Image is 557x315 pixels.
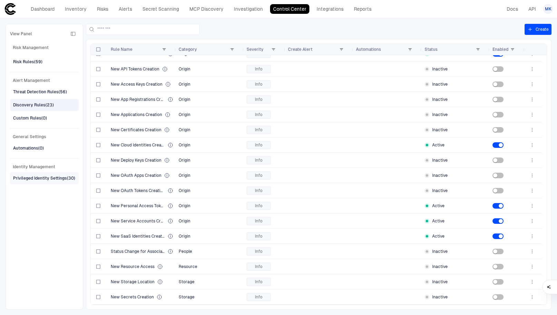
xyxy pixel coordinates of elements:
a: Dashboard [28,4,58,14]
span: New Service Accounts Creation [111,218,165,224]
span: Origin [179,234,190,239]
span: Inactive [432,249,448,254]
a: Control Center [270,4,309,14]
span: Origin [179,143,190,147]
span: Inactive [432,82,448,87]
span: Origin [179,203,190,208]
a: Risks [94,4,111,14]
span: Storage [179,295,195,299]
span: Info [255,157,262,163]
a: Inventory [62,4,90,14]
div: A user associated to the identity has been disabled [168,249,173,254]
span: Origin [179,219,190,223]
span: Info [255,173,262,178]
span: Severity [247,47,263,52]
span: New App Registrations Creation [111,97,165,102]
span: Info [255,249,262,254]
span: Info [255,127,262,133]
span: Category [179,47,197,52]
span: New Cloud Identities Creation [111,142,165,148]
span: Active [432,142,445,148]
button: Create [525,24,551,35]
a: Secret Scanning [139,4,182,14]
span: Active [432,233,445,239]
span: Info [255,203,262,209]
span: Origin [179,127,190,132]
span: New SaaS Identities Creation [111,233,165,239]
span: Origin [179,51,190,56]
span: New Resource Access [111,264,155,269]
button: MK [543,4,553,14]
span: Create Alert [288,47,312,52]
span: Info [255,188,262,193]
span: Info [255,218,262,224]
div: New Certificates have been created [164,127,170,133]
span: Inactive [432,157,448,163]
span: Inactive [432,127,448,133]
span: Inactive [432,97,448,102]
span: Rule Name [111,47,132,52]
div: Threat Detection Rules (56) [13,89,67,95]
span: Info [255,82,262,87]
div: Custom Rules (0) [13,115,47,121]
span: Info [255,97,262,102]
div: New SaaS Identities have been created [168,233,173,239]
span: Inactive [432,66,448,72]
span: Active [432,203,445,209]
span: Origin [179,112,190,117]
span: Info [255,66,262,72]
div: New Access Keys have been created [165,82,171,87]
span: Alert Management [10,76,79,85]
div: New Cloud Identities have been created [168,142,173,148]
a: Integrations [314,4,347,14]
span: Status [425,47,438,52]
div: Privileged Identity Settings (30) [13,175,75,181]
span: Info [255,279,262,285]
span: New Personal Access Tokens Creation [111,203,165,209]
div: New Service Accounts have been created [168,218,173,224]
a: Investigation [231,4,266,14]
div: Identity has been found in a new storage location [157,279,163,285]
div: Identity is interacting with a resource it has not previously accessed [157,264,163,269]
div: New Personal Access Tokens have been created [168,203,173,209]
span: New Certificates Creation [111,127,161,133]
div: Automations (0) [13,145,44,151]
span: Inactive [432,188,448,193]
span: Info [255,142,262,148]
span: New Access Keys Creation [111,82,162,87]
span: Origin [179,82,190,87]
span: Info [255,112,262,117]
a: Alerts [116,4,135,14]
span: View Panel [10,31,32,37]
span: Origin [179,173,190,178]
div: New OAuth Apps have been created [164,173,170,178]
span: New Secrets Creation [111,294,154,300]
a: Docs [504,4,521,14]
div: New App Registrations have been created [168,97,173,102]
span: Inactive [432,112,448,117]
div: New Deploy Keys have been created [164,157,170,163]
span: Inactive [432,279,448,285]
span: Origin [179,67,190,71]
span: Origin [179,188,190,193]
span: Origin [179,158,190,163]
span: Inactive [432,264,448,269]
span: Info [255,233,262,239]
a: MCP Discovery [186,4,227,14]
div: New Applications have been created [165,112,170,117]
span: General Settings [10,133,79,141]
span: Enabled [493,47,508,52]
span: Automations [356,47,381,52]
span: Status Change for Associated User [111,249,165,254]
a: API [525,4,539,14]
span: New Storage Location [111,279,155,285]
span: Active [432,218,445,224]
span: Origin [179,97,190,102]
div: New API Tokens have been created [162,66,168,72]
span: People [179,249,192,254]
span: Info [255,294,262,300]
span: New OAuth Apps Creation [111,173,161,178]
div: Discovery Rules (23) [13,102,54,108]
span: Resource [179,264,197,269]
span: Inactive [432,173,448,178]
